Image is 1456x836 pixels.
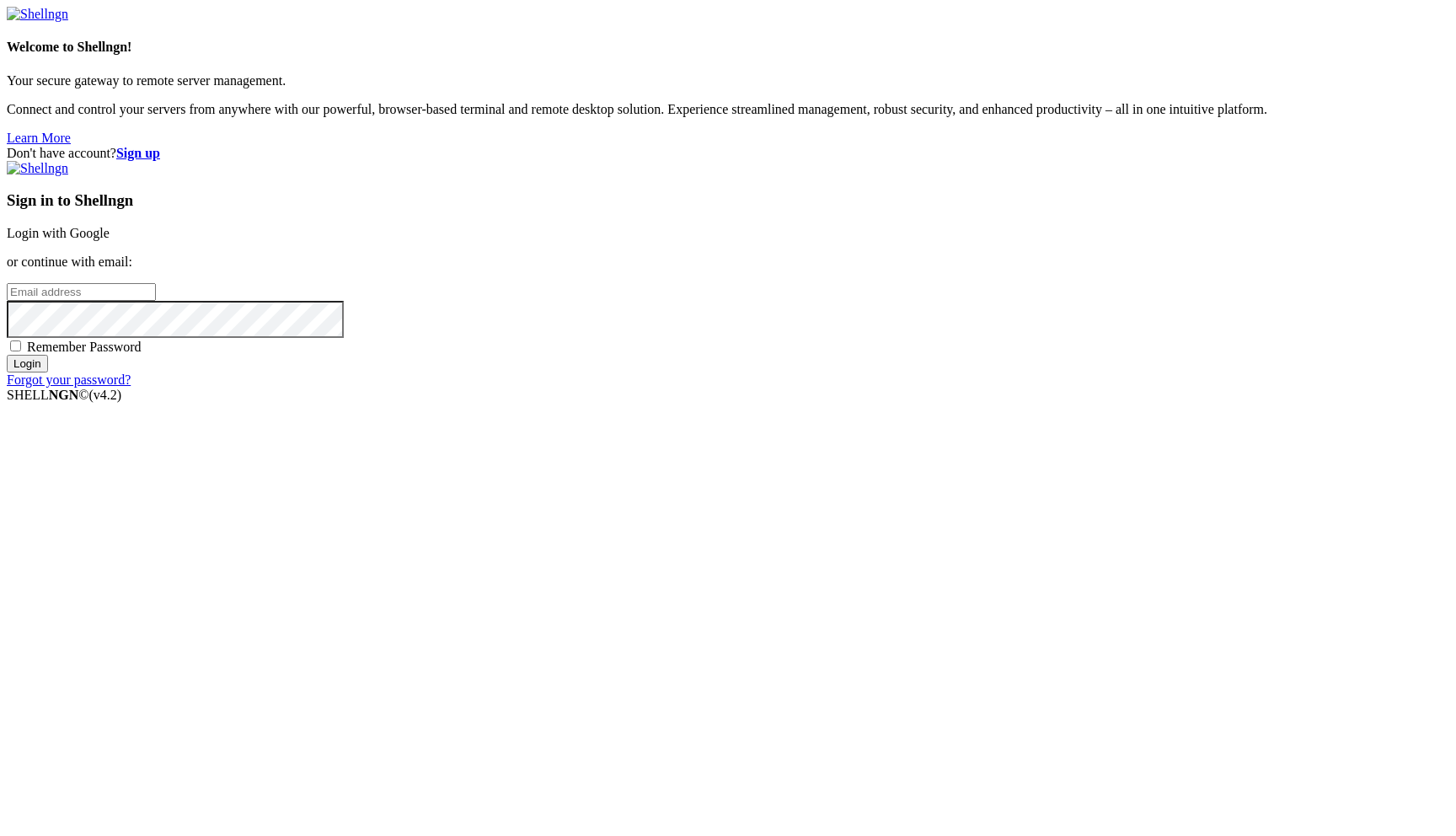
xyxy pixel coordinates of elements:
span: 4.2.0 [89,388,122,402]
a: Forgot your password? [7,372,131,387]
a: Login with Google [7,226,110,240]
img: Shellngn [7,161,68,176]
span: SHELL © [7,388,121,402]
h4: Welcome to Shellngn! [7,40,1449,55]
img: Shellngn [7,7,68,22]
input: Login [7,355,48,372]
b: NGN [49,388,79,402]
div: Don't have account? [7,146,1449,161]
h3: Sign in to Shellngn [7,191,1449,210]
span: Remember Password [27,340,142,354]
input: Remember Password [10,340,21,351]
p: Your secure gateway to remote server management. [7,73,1449,88]
p: Connect and control your servers from anywhere with our powerful, browser-based terminal and remo... [7,102,1449,117]
p: or continue with email: [7,255,1449,270]
a: Sign up [116,146,160,160]
a: Learn More [7,131,71,145]
input: Email address [7,283,156,301]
